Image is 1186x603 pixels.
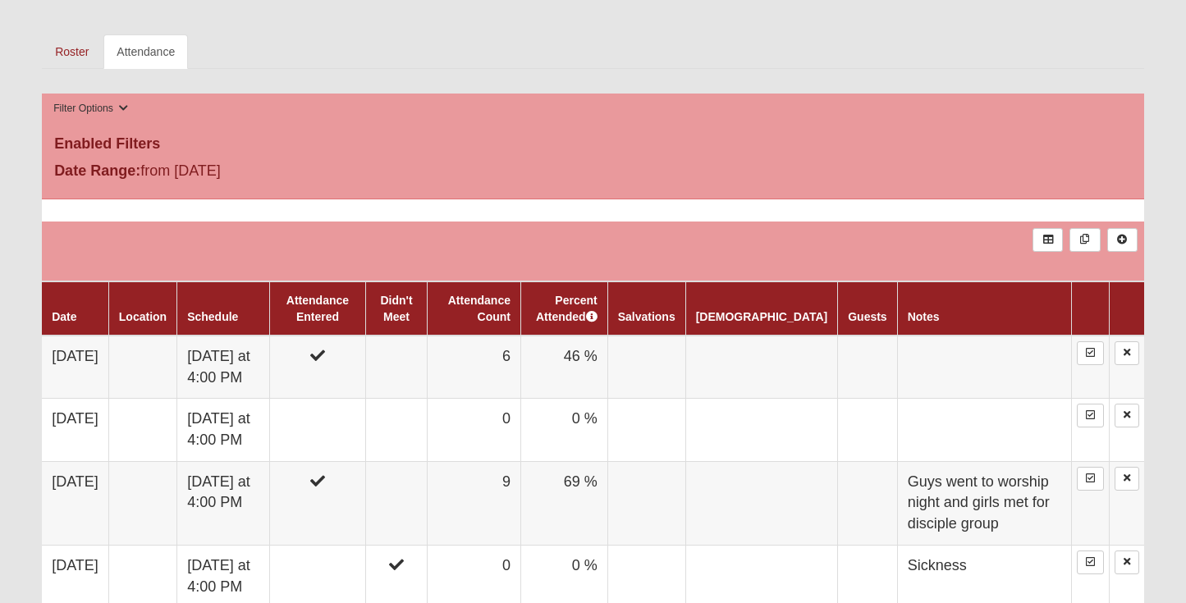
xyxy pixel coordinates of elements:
[838,281,897,336] th: Guests
[42,399,108,461] td: [DATE]
[427,399,520,461] td: 0
[42,461,108,545] td: [DATE]
[1077,341,1104,365] a: Enter Attendance
[54,135,1132,153] h4: Enabled Filters
[1115,467,1139,491] a: Delete
[54,160,140,182] label: Date Range:
[520,399,607,461] td: 0 %
[103,34,188,69] a: Attendance
[1069,228,1100,252] a: Merge Records into Merge Template
[520,461,607,545] td: 69 %
[177,399,270,461] td: [DATE] at 4:00 PM
[119,310,167,323] a: Location
[177,461,270,545] td: [DATE] at 4:00 PM
[1115,550,1139,574] a: Delete
[448,294,511,323] a: Attendance Count
[42,34,102,69] a: Roster
[42,160,410,186] div: from [DATE]
[1077,404,1104,427] a: Enter Attendance
[187,310,238,323] a: Schedule
[908,310,940,323] a: Notes
[1033,228,1063,252] a: Export to Excel
[1115,404,1139,427] a: Delete
[52,310,76,323] a: Date
[536,294,598,323] a: Percent Attended
[685,281,837,336] th: [DEMOGRAPHIC_DATA]
[48,100,133,117] button: Filter Options
[42,336,108,399] td: [DATE]
[1077,550,1104,574] a: Enter Attendance
[380,294,412,323] a: Didn't Meet
[286,294,349,323] a: Attendance Entered
[427,461,520,545] td: 9
[607,281,685,336] th: Salvations
[897,461,1071,545] td: Guys went to worship night and girls met for disciple group
[1077,467,1104,491] a: Enter Attendance
[1115,341,1139,365] a: Delete
[427,336,520,399] td: 6
[177,336,270,399] td: [DATE] at 4:00 PM
[1107,228,1138,252] a: Alt+N
[520,336,607,399] td: 46 %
